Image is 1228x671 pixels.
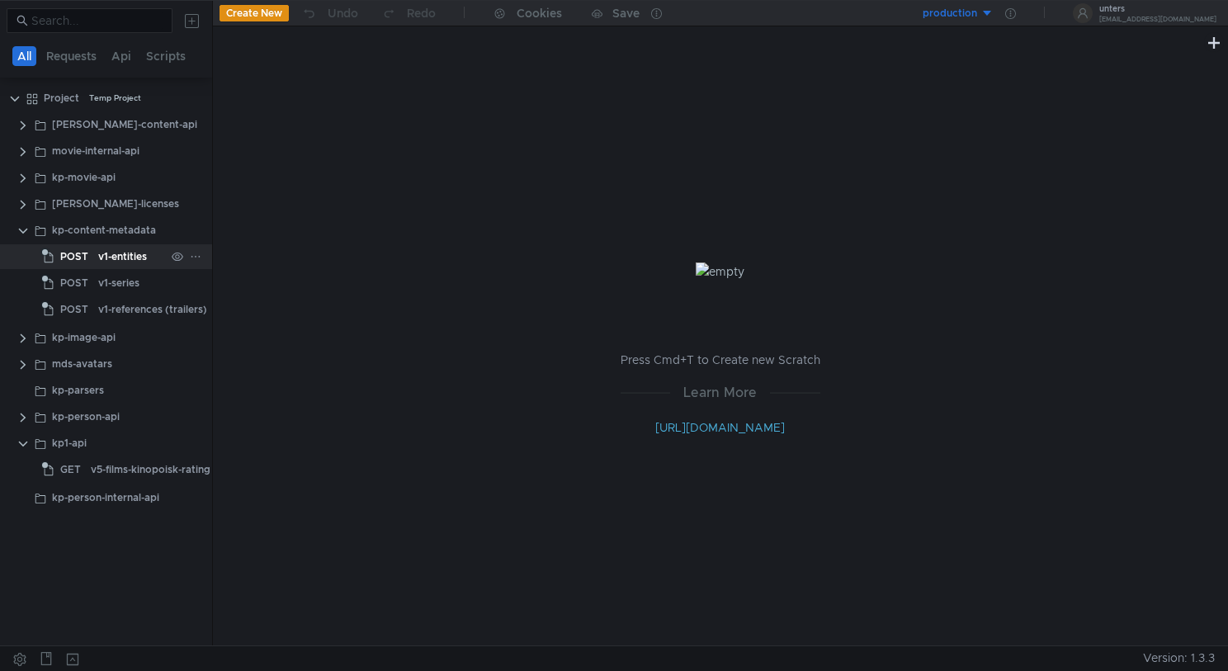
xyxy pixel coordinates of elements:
button: Redo [370,1,447,26]
span: Learn More [670,382,770,403]
div: unters [1099,5,1216,13]
div: [PERSON_NAME]-content-api [52,112,197,137]
span: Version: 1.3.3 [1143,646,1215,670]
div: Cookies [517,3,562,23]
p: Press Cmd+T to Create new Scratch [621,350,820,370]
div: v1-references (trailers) [98,297,207,322]
a: [URL][DOMAIN_NAME] [655,420,785,435]
div: production [923,6,977,21]
div: v1-series [98,271,139,295]
div: v1-entities [98,244,147,269]
button: Scripts [141,46,191,66]
div: movie-internal-api [52,139,139,163]
span: GET [60,457,81,482]
input: Search... [31,12,163,30]
div: [PERSON_NAME]-licenses [52,191,179,216]
div: kp-movie-api [52,165,116,190]
div: kp-content-metadata [52,218,156,243]
div: kp1-api [52,431,87,456]
button: Undo [289,1,370,26]
div: Project [44,86,79,111]
div: mds-avatars [52,352,112,376]
button: Api [106,46,136,66]
button: Create New [220,5,289,21]
span: POST [60,271,88,295]
div: Save [612,7,640,19]
div: [EMAIL_ADDRESS][DOMAIN_NAME] [1099,17,1216,22]
span: POST [60,297,88,322]
div: kp-image-api [52,325,116,350]
div: Undo [328,3,358,23]
div: v5-films-kinopoisk-rating [91,457,210,482]
div: Redo [407,3,436,23]
button: Requests [41,46,102,66]
button: All [12,46,36,66]
img: empty [696,262,744,281]
span: POST [60,244,88,269]
div: Temp Project [89,86,141,111]
div: kp-person-api [52,404,120,429]
div: kp-parsers [52,378,104,403]
div: kp-person-internal-api [52,485,159,510]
